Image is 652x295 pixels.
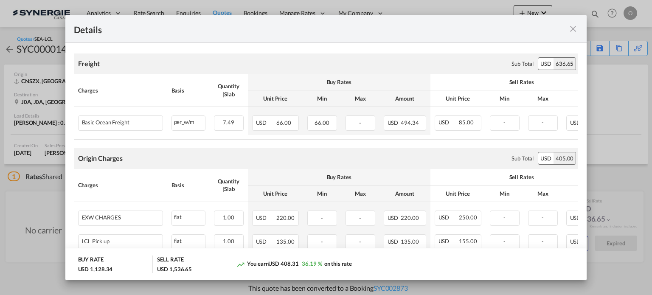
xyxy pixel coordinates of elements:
div: USD [538,152,554,164]
span: 135.00 [276,238,294,245]
div: Buy Rates [252,173,426,181]
span: USD [256,119,275,126]
span: 66.00 [276,119,291,126]
span: 135.00 [401,238,419,245]
th: Unit Price [430,90,486,107]
div: Charges [78,87,163,94]
span: USD [388,238,400,245]
span: - [542,119,544,126]
span: USD [256,238,275,245]
span: - [503,119,506,126]
div: Quantity | Slab [214,177,244,193]
span: - [359,119,361,126]
th: Max [524,185,562,202]
span: 7.49 [223,119,234,126]
div: Buy Rates [252,78,426,86]
div: 636.65 [554,58,576,70]
div: You earn on this rate [236,260,351,269]
span: 220.00 [276,214,294,221]
span: 1.00 [223,214,234,221]
div: flat [172,211,205,222]
div: Quantity | Slab [214,82,244,98]
span: - [542,238,544,244]
span: - [321,238,323,245]
span: - [503,238,506,244]
div: Sell Rates [435,78,609,86]
span: USD [570,214,581,221]
md-icon: icon-trending-up [236,260,245,269]
div: BUY RATE [78,256,104,265]
th: Unit Price [248,185,303,202]
th: Max [341,90,379,107]
div: Origin Charges [78,154,123,163]
div: Freight [78,59,100,68]
div: Basis [171,181,205,189]
div: USD 1,128.34 [78,265,113,273]
span: 85.00 [459,119,474,126]
th: Amount [379,185,430,202]
div: Sell Rates [435,173,609,181]
span: USD [438,119,458,126]
th: Max [341,185,379,202]
div: EXW CHARGES [82,214,121,221]
span: USD [570,119,581,126]
div: per_w/m [172,116,205,126]
md-dialog: Port of Loading ... [65,15,587,281]
span: USD [388,214,400,221]
div: Sub Total [511,60,534,67]
th: Unit Price [430,185,486,202]
span: USD 408.31 [268,260,298,267]
th: Amount [562,185,613,202]
span: 36.19 % [302,260,322,267]
th: Min [303,185,341,202]
div: flat [172,235,205,245]
span: 66.00 [315,119,329,126]
md-icon: icon-close fg-AAA8AD m-0 cursor [568,24,578,34]
span: - [359,238,361,245]
span: - [542,214,544,221]
div: 405.00 [554,152,576,164]
span: 1.00 [223,238,234,244]
span: 250.00 [459,214,477,221]
span: USD [388,119,400,126]
span: USD [570,238,581,245]
div: Charges [78,181,163,189]
span: - [321,214,323,221]
div: Details [74,23,528,34]
th: Min [486,185,524,202]
th: Max [524,90,562,107]
div: LCL Pick up [82,238,110,244]
span: 155.00 [459,238,477,244]
span: USD [256,214,275,221]
div: Basis [171,87,205,94]
div: USD [538,58,554,70]
span: USD [438,214,458,221]
span: 494.34 [401,119,419,126]
span: 220.00 [401,214,419,221]
div: SELL RATE [157,256,183,265]
th: Min [486,90,524,107]
span: - [503,214,506,221]
th: Min [303,90,341,107]
span: USD [438,238,458,244]
span: - [359,214,361,221]
th: Amount [379,90,430,107]
th: Unit Price [248,90,303,107]
div: USD 1,536.65 [157,265,192,273]
div: Basic Ocean Freight [82,119,129,126]
div: Sub Total [511,155,534,162]
th: Amount [562,90,613,107]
